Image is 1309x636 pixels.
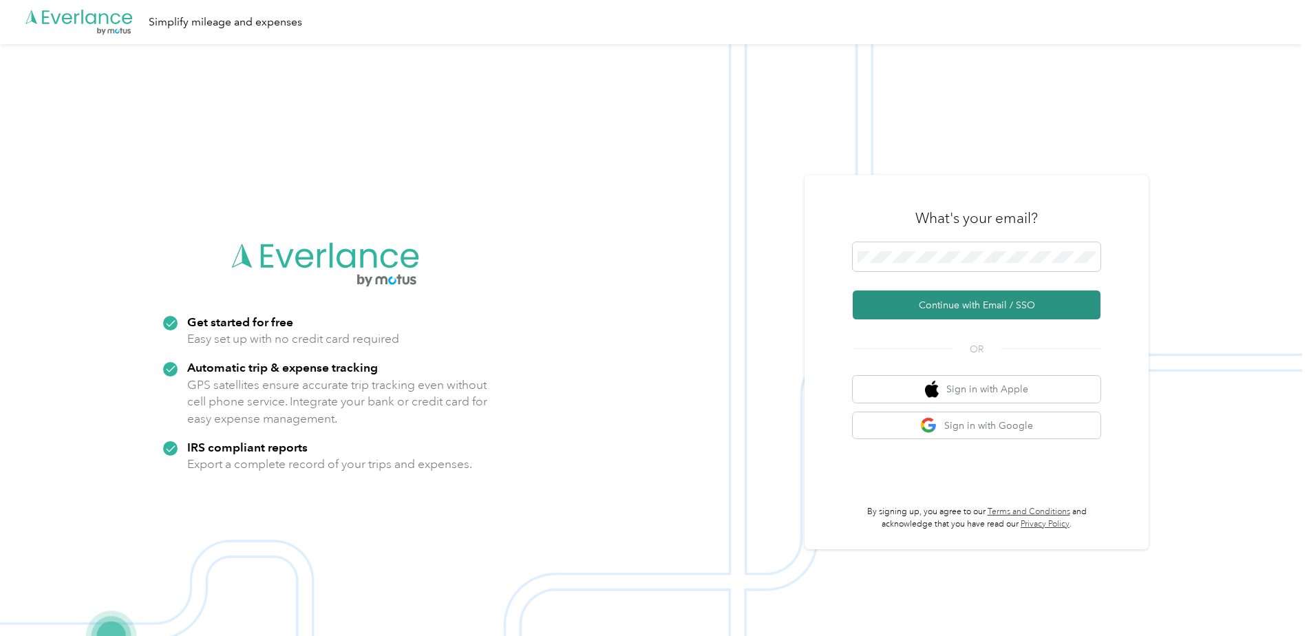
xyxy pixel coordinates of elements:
[953,342,1001,357] span: OR
[187,315,293,329] strong: Get started for free
[149,14,302,31] div: Simplify mileage and expenses
[187,440,308,454] strong: IRS compliant reports
[187,377,488,427] p: GPS satellites ensure accurate trip tracking even without cell phone service. Integrate your bank...
[925,381,939,398] img: apple logo
[187,330,399,348] p: Easy set up with no credit card required
[853,506,1100,530] p: By signing up, you agree to our and acknowledge that you have read our .
[187,456,472,473] p: Export a complete record of your trips and expenses.
[915,209,1038,228] h3: What's your email?
[920,417,937,434] img: google logo
[187,360,378,374] strong: Automatic trip & expense tracking
[853,376,1100,403] button: apple logoSign in with Apple
[853,290,1100,319] button: Continue with Email / SSO
[853,412,1100,439] button: google logoSign in with Google
[988,507,1070,517] a: Terms and Conditions
[1021,519,1069,529] a: Privacy Policy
